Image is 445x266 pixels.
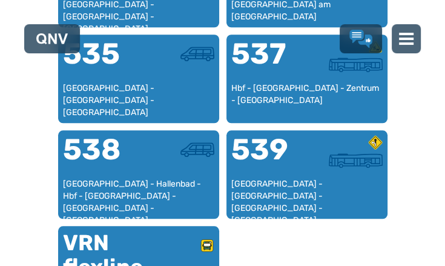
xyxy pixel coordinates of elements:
img: Stadtbus [329,58,383,72]
img: QNV Logo [36,33,68,44]
a: QNV Logo [36,29,68,48]
div: [GEOGRAPHIC_DATA] - [GEOGRAPHIC_DATA] - [GEOGRAPHIC_DATA] - [GEOGRAPHIC_DATA] - [GEOGRAPHIC_DATA]... [231,178,383,214]
img: Kleinbus [180,47,214,61]
div: 535 [63,39,139,83]
img: menu [399,32,414,46]
div: 537 [231,39,307,83]
div: 538 [63,135,139,179]
div: [GEOGRAPHIC_DATA] - Hallenbad - Hbf - [GEOGRAPHIC_DATA] - [GEOGRAPHIC_DATA] - [GEOGRAPHIC_DATA] [63,178,214,214]
div: Hbf - [GEOGRAPHIC_DATA] - Zentrum - [GEOGRAPHIC_DATA] [231,82,383,118]
div: 539 [231,135,307,179]
img: Stadtbus [329,153,383,168]
div: [GEOGRAPHIC_DATA] - [GEOGRAPHIC_DATA] - [GEOGRAPHIC_DATA] [63,82,214,118]
img: Kleinbus [180,142,214,157]
a: Lob & Kritik [349,30,372,48]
